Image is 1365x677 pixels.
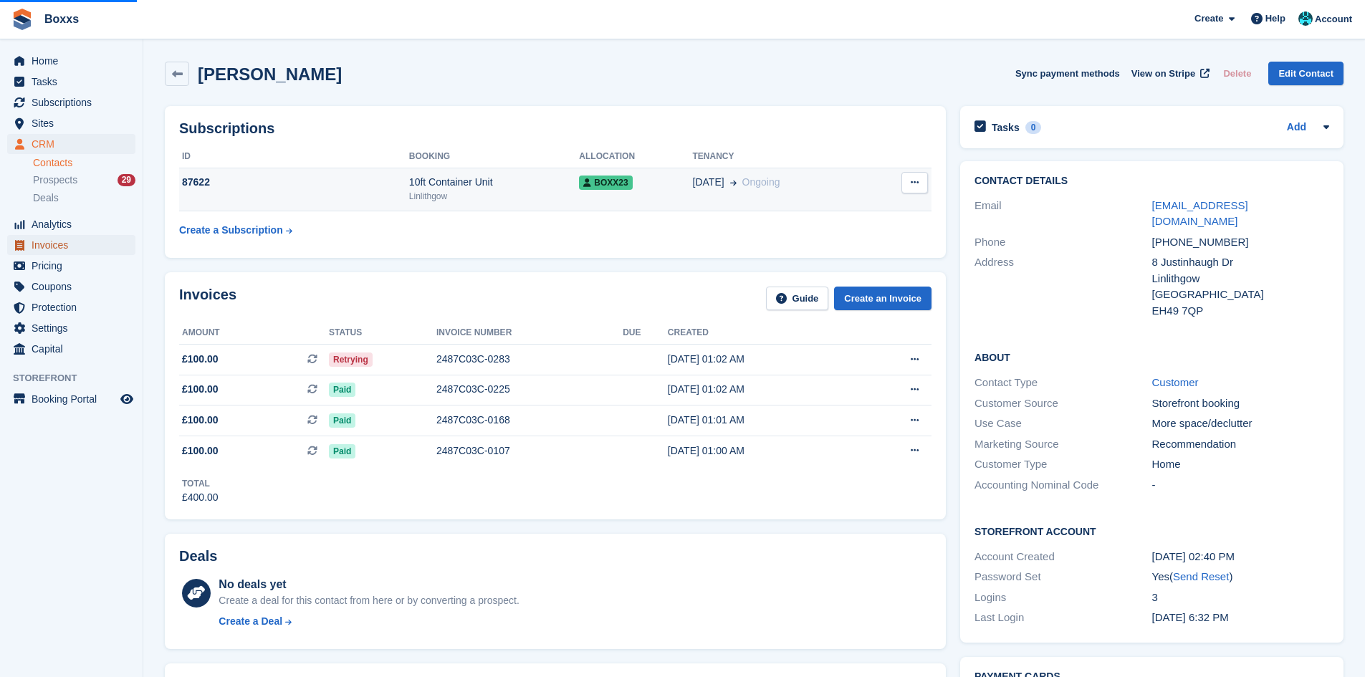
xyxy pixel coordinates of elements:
[1152,271,1329,287] div: Linlithgow
[1126,62,1212,85] a: View on Stripe
[179,175,409,190] div: 87622
[182,490,219,505] div: £400.00
[834,287,931,310] a: Create an Invoice
[409,145,579,168] th: Booking
[1194,11,1223,26] span: Create
[1025,121,1042,134] div: 0
[11,9,33,30] img: stora-icon-8386f47178a22dfd0bd8f6a31ec36ba5ce8667c1dd55bd0f319d3a0aa187defe.svg
[179,287,236,310] h2: Invoices
[974,610,1151,626] div: Last Login
[7,256,135,276] a: menu
[579,145,692,168] th: Allocation
[623,322,668,345] th: Due
[7,51,135,71] a: menu
[198,64,342,84] h2: [PERSON_NAME]
[329,444,355,458] span: Paid
[179,145,409,168] th: ID
[179,217,292,244] a: Create a Subscription
[1131,67,1195,81] span: View on Stripe
[219,576,519,593] div: No deals yet
[32,235,118,255] span: Invoices
[7,277,135,297] a: menu
[974,590,1151,606] div: Logins
[1152,303,1329,320] div: EH49 7QP
[1265,11,1285,26] span: Help
[1152,199,1248,228] a: [EMAIL_ADDRESS][DOMAIN_NAME]
[742,176,780,188] span: Ongoing
[1152,254,1329,271] div: 8 Justinhaugh Dr
[329,383,355,397] span: Paid
[7,389,135,409] a: menu
[974,456,1151,473] div: Customer Type
[974,350,1329,364] h2: About
[436,413,623,428] div: 2487C03C-0168
[32,256,118,276] span: Pricing
[13,371,143,385] span: Storefront
[118,390,135,408] a: Preview store
[668,352,858,367] div: [DATE] 01:02 AM
[32,318,118,338] span: Settings
[974,395,1151,412] div: Customer Source
[219,614,519,629] a: Create a Deal
[1169,570,1232,582] span: ( )
[32,92,118,112] span: Subscriptions
[32,389,118,409] span: Booking Portal
[32,72,118,92] span: Tasks
[1298,11,1313,26] img: Graham Buchan
[32,113,118,133] span: Sites
[7,297,135,317] a: menu
[1152,477,1329,494] div: -
[33,191,59,205] span: Deals
[1152,436,1329,453] div: Recommendation
[1152,395,1329,412] div: Storefront booking
[7,235,135,255] a: menu
[992,121,1020,134] h2: Tasks
[33,173,77,187] span: Prospects
[1152,549,1329,565] div: [DATE] 02:40 PM
[1152,416,1329,432] div: More space/declutter
[668,413,858,428] div: [DATE] 01:01 AM
[33,173,135,188] a: Prospects 29
[32,214,118,234] span: Analytics
[974,198,1151,230] div: Email
[1152,376,1199,388] a: Customer
[436,382,623,397] div: 2487C03C-0225
[436,443,623,458] div: 2487C03C-0107
[1152,569,1329,585] div: Yes
[179,322,329,345] th: Amount
[668,322,858,345] th: Created
[182,413,219,428] span: £100.00
[1152,234,1329,251] div: [PHONE_NUMBER]
[179,120,931,137] h2: Subscriptions
[7,318,135,338] a: menu
[182,382,219,397] span: £100.00
[118,174,135,186] div: 29
[974,375,1151,391] div: Contact Type
[179,223,283,238] div: Create a Subscription
[219,593,519,608] div: Create a deal for this contact from here or by converting a prospect.
[693,145,871,168] th: Tenancy
[182,477,219,490] div: Total
[32,277,118,297] span: Coupons
[436,352,623,367] div: 2487C03C-0283
[1015,62,1120,85] button: Sync payment methods
[766,287,829,310] a: Guide
[32,339,118,359] span: Capital
[974,176,1329,187] h2: Contact Details
[579,176,632,190] span: Boxx23
[409,190,579,203] div: Linlithgow
[329,322,436,345] th: Status
[7,134,135,154] a: menu
[7,339,135,359] a: menu
[1287,120,1306,136] a: Add
[974,234,1151,251] div: Phone
[33,156,135,170] a: Contacts
[693,175,724,190] span: [DATE]
[182,443,219,458] span: £100.00
[33,191,135,206] a: Deals
[1152,287,1329,303] div: [GEOGRAPHIC_DATA]
[1152,611,1229,623] time: 2025-06-08 17:32:31 UTC
[39,7,85,31] a: Boxxs
[974,549,1151,565] div: Account Created
[329,352,373,367] span: Retrying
